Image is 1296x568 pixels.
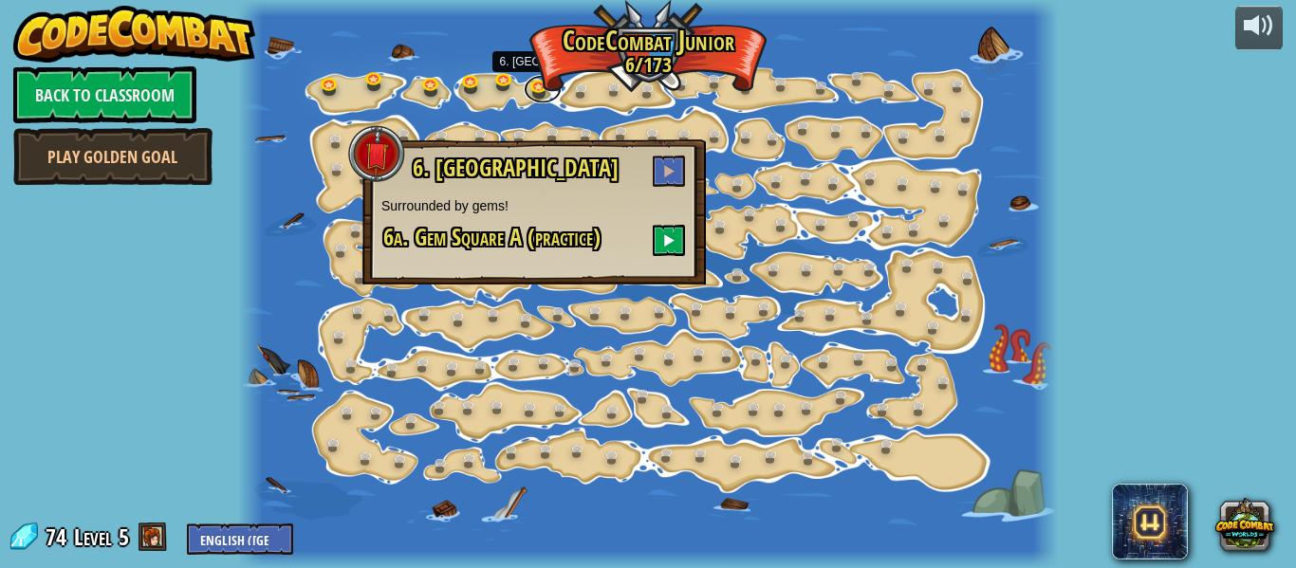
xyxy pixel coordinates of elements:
[383,221,601,253] span: 6a. Gem Square A (practice)
[1235,6,1283,50] button: Adjust volume
[13,6,256,63] img: CodeCombat - Learn how to code by playing a game
[653,225,685,256] button: Play
[413,152,619,184] span: 6. [GEOGRAPHIC_DATA]
[46,522,72,552] span: 74
[74,522,112,553] span: Level
[381,196,687,215] p: Surrounded by gems!
[13,128,213,185] a: Play Golden Goal
[13,66,196,123] a: Back to Classroom
[119,522,129,552] span: 5
[653,156,685,187] button: Play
